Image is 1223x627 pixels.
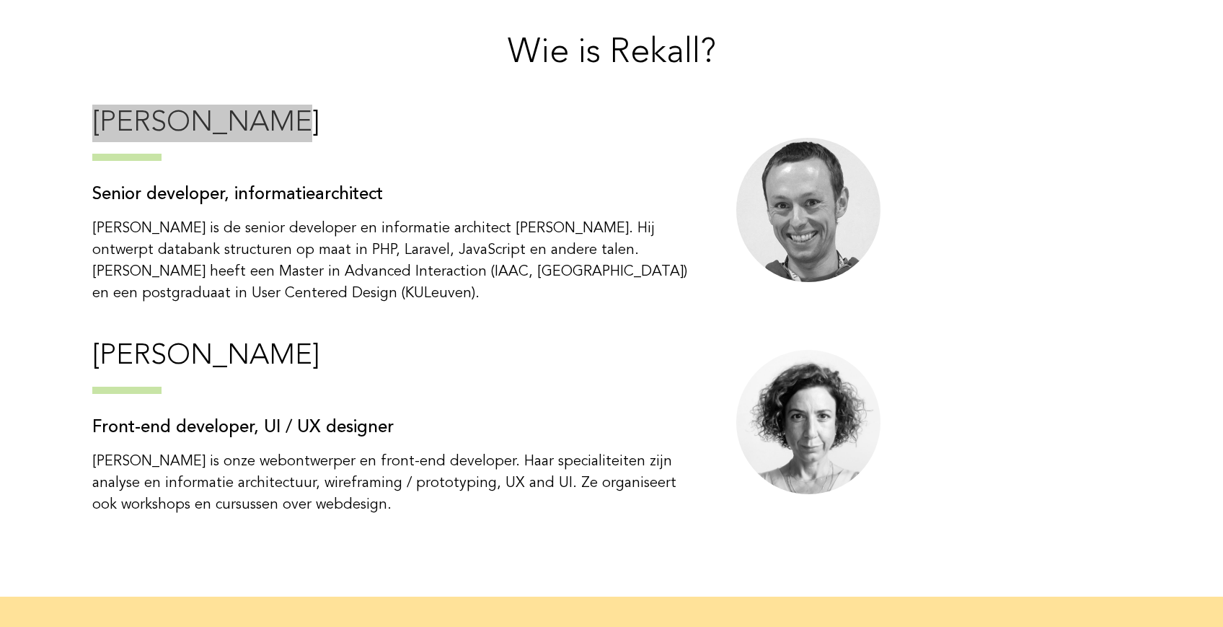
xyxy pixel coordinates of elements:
h4: Senior developer, informatiearchitect [92,184,702,206]
h2: Wie is Rekall? [92,31,1131,76]
img: ingrid stojnic [736,350,880,494]
h3: [PERSON_NAME] [92,105,702,161]
img: bert balcaen [736,138,880,282]
p: [PERSON_NAME] is onze webontwerper en front-end developer. Haar specialiteiten zijn analyse en in... [92,451,702,516]
h4: Front-end developer, UI / UX designer [92,417,702,439]
h3: [PERSON_NAME] [92,338,702,394]
p: [PERSON_NAME] is de senior developer en informatie architect [PERSON_NAME]. Hij ontwerpt databank... [92,218,702,304]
